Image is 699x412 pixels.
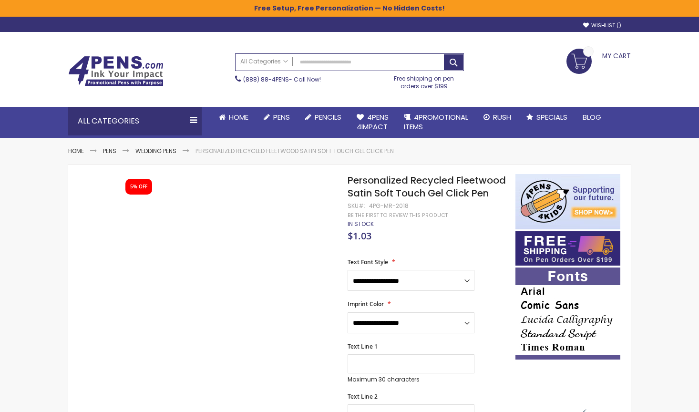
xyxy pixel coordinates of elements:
span: Pencils [315,112,341,122]
div: All Categories [68,107,202,135]
a: 4PROMOTIONALITEMS [396,107,476,138]
a: Pens [103,147,116,155]
span: Personalized Recycled Fleetwood Satin Soft Touch Gel Click Pen [348,174,506,200]
a: Pencils [298,107,349,128]
span: Text Font Style [348,258,388,266]
span: In stock [348,220,374,228]
a: Home [68,147,84,155]
span: All Categories [240,58,288,65]
a: (888) 88-4PENS [243,75,289,83]
span: Rush [493,112,511,122]
span: Home [229,112,248,122]
a: Blog [575,107,609,128]
span: 4Pens 4impact [357,112,389,132]
div: Availability [348,220,374,228]
a: Be the first to review this product [348,212,448,219]
img: font-personalization-examples [515,268,620,360]
a: Rush [476,107,519,128]
span: Blog [583,112,601,122]
p: Maximum 30 characters [348,376,474,383]
img: 4pens 4 kids [515,174,620,229]
span: Text Line 1 [348,342,378,350]
a: Wishlist [583,22,621,29]
img: Free shipping on orders over $199 [515,231,620,266]
a: Wedding Pens [135,147,176,155]
span: 4PROMOTIONAL ITEMS [404,112,468,132]
div: Free shipping on pen orders over $199 [384,71,464,90]
div: 5% OFF [130,184,147,190]
a: Pens [256,107,298,128]
img: 4Pens Custom Pens and Promotional Products [68,56,164,86]
a: Specials [519,107,575,128]
div: 4PG-MR-2018 [369,202,409,210]
strong: SKU [348,202,365,210]
span: Text Line 2 [348,392,378,401]
a: 4Pens4impact [349,107,396,138]
span: Imprint Color [348,300,384,308]
li: Personalized Recycled Fleetwood Satin Soft Touch Gel Click Pen [195,147,394,155]
span: $1.03 [348,229,371,242]
span: Specials [536,112,567,122]
a: All Categories [236,54,293,70]
a: Home [211,107,256,128]
span: - Call Now! [243,75,321,83]
span: Pens [273,112,290,122]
